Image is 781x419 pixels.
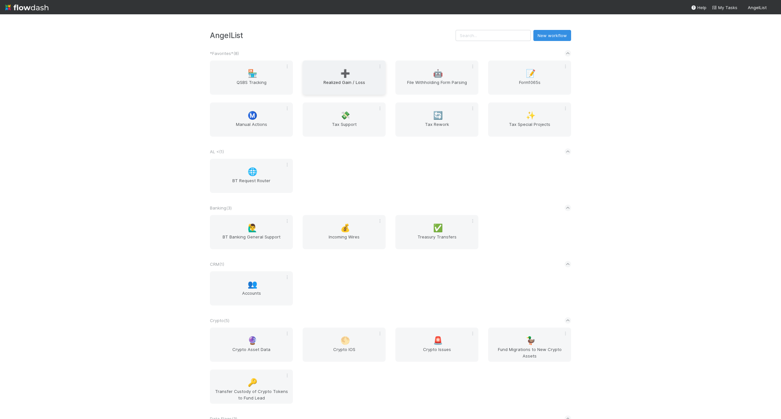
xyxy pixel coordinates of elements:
[210,271,293,305] a: 👥Accounts
[305,121,383,134] span: Tax Support
[210,370,293,404] a: 🔑Transfer Custody of Crypto Tokens to Fund Lead
[210,215,293,249] a: 🙋‍♂️BT Banking General Support
[691,4,706,11] div: Help
[395,328,478,362] a: 🚨Crypto Issues
[210,205,232,210] span: Banking ( 3 )
[712,4,737,11] a: My Tasks
[340,336,350,345] span: 🌕
[210,51,239,56] span: *Favorites* ( 8 )
[533,30,571,41] button: New workflow
[248,111,257,120] span: Ⓜ️
[212,79,290,92] span: QSBS Tracking
[491,79,569,92] span: Form1065s
[303,61,386,95] a: ➕Realized Gain / Loss
[212,346,290,359] span: Crypto Asset Data
[398,346,476,359] span: Crypto Issues
[212,234,290,247] span: BT Banking General Support
[340,69,350,78] span: ➕
[491,346,569,359] span: Fund Migrations to New Crypto Assets
[488,61,571,95] a: 📝Form1065s
[210,61,293,95] a: 🏪QSBS Tracking
[526,69,536,78] span: 📝
[210,149,224,154] span: AL < ( 1 )
[210,31,456,40] h3: AngelList
[395,61,478,95] a: 🤖File Withholding Form Parsing
[248,168,257,176] span: 🌐
[433,336,443,345] span: 🚨
[212,177,290,190] span: BT Request Router
[303,215,386,249] a: 💰Incoming Wires
[305,234,383,247] span: Incoming Wires
[526,111,536,120] span: ✨
[488,328,571,362] a: 🦆Fund Migrations to New Crypto Assets
[712,5,737,10] span: My Tasks
[210,318,229,323] span: Crypto ( 5 )
[248,280,257,289] span: 👥
[398,79,476,92] span: File Withholding Form Parsing
[340,224,350,232] span: 💰
[210,159,293,193] a: 🌐BT Request Router
[395,215,478,249] a: ✅Treasury Transfers
[488,102,571,137] a: ✨Tax Special Projects
[433,224,443,232] span: ✅
[212,121,290,134] span: Manual Actions
[248,69,257,78] span: 🏪
[433,69,443,78] span: 🤖
[248,224,257,232] span: 🙋‍♂️
[340,111,350,120] span: 💸
[303,102,386,137] a: 💸Tax Support
[395,102,478,137] a: 🔄Tax Rework
[398,121,476,134] span: Tax Rework
[248,378,257,387] span: 🔑
[212,290,290,303] span: Accounts
[456,30,531,41] input: Search...
[491,121,569,134] span: Tax Special Projects
[248,336,257,345] span: 🔮
[398,234,476,247] span: Treasury Transfers
[433,111,443,120] span: 🔄
[212,388,290,401] span: Transfer Custody of Crypto Tokens to Fund Lead
[305,346,383,359] span: Crypto IOS
[769,5,776,11] img: avatar_04ed6c9e-3b93-401c-8c3a-8fad1b1fc72c.png
[210,328,293,362] a: 🔮Crypto Asset Data
[210,262,224,267] span: CRM ( 1 )
[210,102,293,137] a: Ⓜ️Manual Actions
[748,5,767,10] span: AngelList
[305,79,383,92] span: Realized Gain / Loss
[303,328,386,362] a: 🌕Crypto IOS
[5,2,48,13] img: logo-inverted-e16ddd16eac7371096b0.svg
[526,336,536,345] span: 🦆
